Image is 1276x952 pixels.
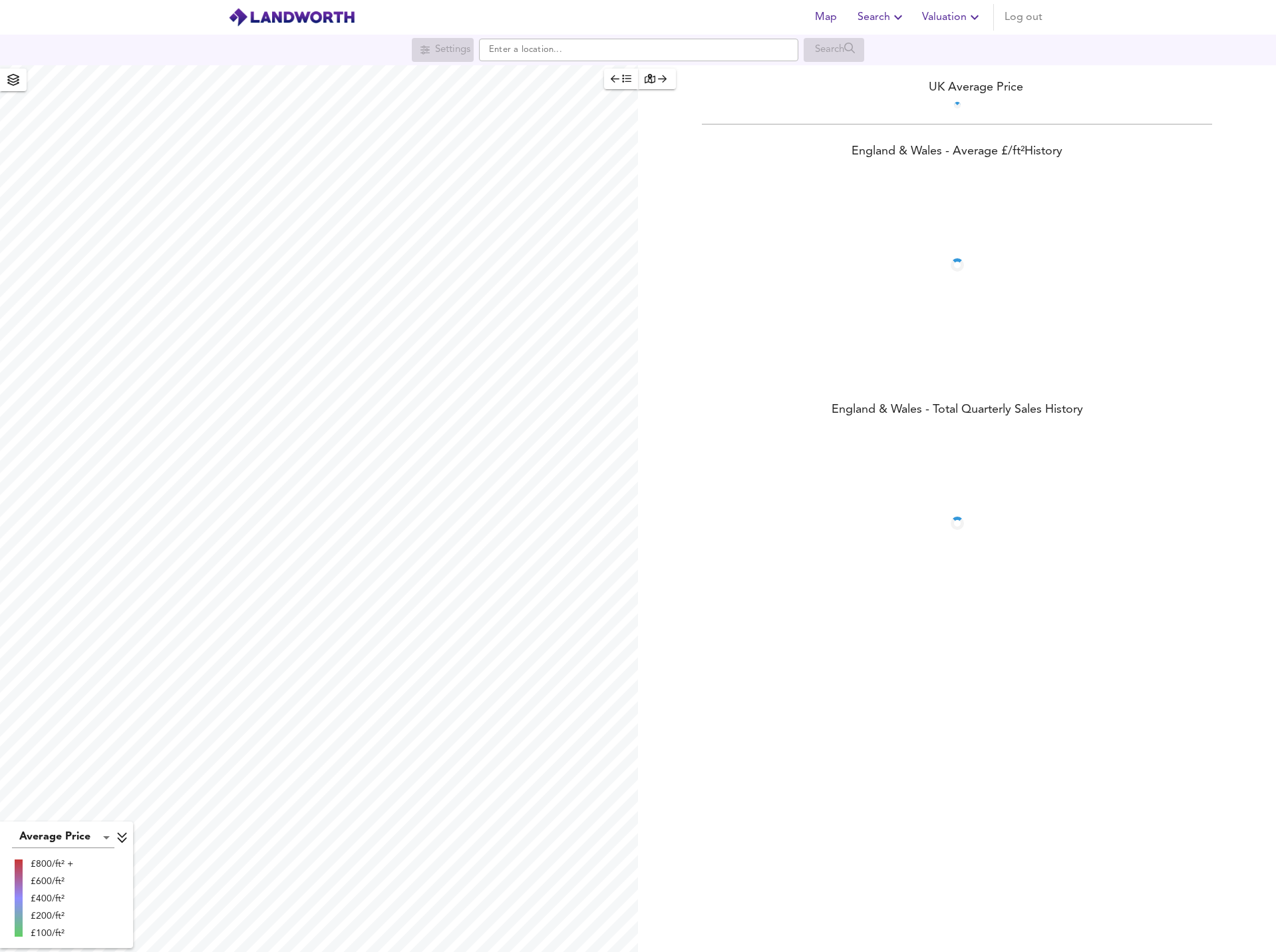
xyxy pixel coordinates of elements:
div: £400/ft² [31,892,73,905]
div: £100/ft² [31,927,73,940]
div: £200/ft² [31,909,73,923]
div: £800/ft² + [31,857,73,871]
span: Log out [1005,8,1042,27]
button: Search [852,4,911,31]
input: Enter a location... [479,39,798,61]
img: logo [228,7,355,27]
div: Search for a location first or explore the map [412,38,474,62]
div: UK Average Price [638,79,1276,97]
span: Search [858,8,906,27]
button: Valuation [917,4,988,31]
div: England & Wales - Total Quarterly Sales History [638,401,1276,420]
div: Average Price [12,827,114,848]
div: Search for a location first or explore the map [804,38,864,62]
div: England & Wales - Average £/ ft² History [638,143,1276,162]
button: Log out [999,4,1048,31]
span: Valuation [922,8,983,27]
span: Map [810,8,842,27]
button: Map [804,4,847,31]
div: £600/ft² [31,875,73,888]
